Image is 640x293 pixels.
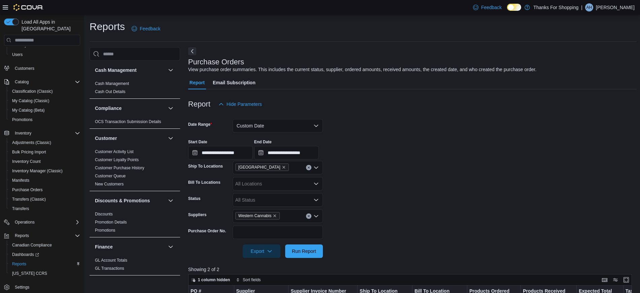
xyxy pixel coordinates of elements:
span: My Catalog (Classic) [9,97,80,105]
a: Cash Management [95,81,129,86]
span: Run Report [292,248,316,255]
button: Customer [95,135,165,142]
span: Feedback [481,4,502,11]
button: Clear input [306,213,311,219]
button: Purchase Orders [7,185,83,195]
p: | [581,3,582,11]
button: Open list of options [313,213,319,219]
button: Compliance [167,104,175,112]
a: My Catalog (Beta) [9,106,47,114]
button: Adjustments (Classic) [7,138,83,147]
span: Western Cannabis [238,212,271,219]
a: Inventory Count [9,157,43,166]
a: GL Account Totals [95,258,127,263]
button: Inventory Count [7,157,83,166]
span: Export [247,244,276,258]
span: Classification (Classic) [12,89,53,94]
input: Press the down key to open a popover containing a calendar. [254,146,319,159]
a: Canadian Compliance [9,241,55,249]
span: Bulk Pricing Import [12,149,46,155]
button: Settings [1,282,83,292]
span: Catalog [12,78,80,86]
button: Inventory [12,129,34,137]
span: Dashboards [12,252,39,257]
div: Customer [90,148,180,191]
button: Remove Western Cannabis from selection in this group [273,214,277,218]
button: Classification (Classic) [7,87,83,96]
a: Classification (Classic) [9,87,56,95]
span: New Customers [95,181,124,187]
span: OCS Transaction Submission Details [95,119,161,124]
span: Inventory Manager (Classic) [12,168,63,174]
span: Operations [15,219,35,225]
button: My Catalog (Beta) [7,106,83,115]
div: Compliance [90,118,180,128]
label: Suppliers [188,212,207,217]
span: Reports [9,260,80,268]
button: Customers [1,63,83,73]
span: Users [9,51,80,59]
span: Inventory Manager (Classic) [9,167,80,175]
button: Open list of options [313,181,319,186]
button: Run Report [285,244,323,258]
span: Purchase Orders [12,187,43,193]
span: Cash Out Details [95,89,126,94]
a: Purchase Orders [9,186,45,194]
label: Bill To Locations [188,180,221,185]
button: Enter fullscreen [622,276,630,284]
span: Western Cannabis [235,212,280,219]
span: GL Transactions [95,266,124,271]
span: Reports [12,261,26,267]
span: Manifests [12,178,29,183]
span: Inventory Count [9,157,80,166]
button: Catalog [1,77,83,87]
span: Hide Parameters [227,101,262,108]
a: Feedback [470,1,504,14]
span: Canadian Compliance [9,241,80,249]
span: Sort fields [243,277,261,283]
a: Customer Purchase History [95,166,144,170]
div: Finance [90,256,180,275]
input: Dark Mode [507,4,521,11]
a: Adjustments (Classic) [9,139,54,147]
button: Cash Management [167,66,175,74]
button: Display options [611,276,619,284]
span: Inventory [15,130,31,136]
a: Bulk Pricing Import [9,148,49,156]
span: AH [586,3,592,11]
a: Feedback [129,22,163,35]
a: Discounts [95,212,113,216]
a: New Customers [95,182,124,186]
button: Transfers (Classic) [7,195,83,204]
img: Cova [13,4,43,11]
button: Discounts & Promotions [167,197,175,205]
button: Compliance [95,105,165,112]
a: GL Transactions [95,266,124,271]
button: Catalog [12,78,31,86]
span: Adjustments (Classic) [9,139,80,147]
div: Discounts & Promotions [90,210,180,237]
button: Cash Management [95,67,165,74]
span: Settings [15,285,29,290]
button: Canadian Compliance [7,240,83,250]
span: Feedback [140,25,160,32]
button: Sort fields [233,276,263,284]
span: Report [190,76,205,89]
span: GL Account Totals [95,258,127,263]
span: My Catalog (Beta) [9,106,80,114]
h3: Customer [95,135,117,142]
button: My Catalog (Classic) [7,96,83,106]
button: Users [7,50,83,59]
button: Operations [1,217,83,227]
span: Adjustments (Classic) [12,140,51,145]
a: Transfers (Classic) [9,195,48,203]
button: Finance [95,243,165,250]
a: Transfers [9,205,32,213]
a: Inventory Manager (Classic) [9,167,65,175]
span: Transfers (Classic) [12,197,46,202]
a: Customer Loyalty Points [95,157,139,162]
p: [PERSON_NAME] [596,3,635,11]
button: Manifests [7,176,83,185]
